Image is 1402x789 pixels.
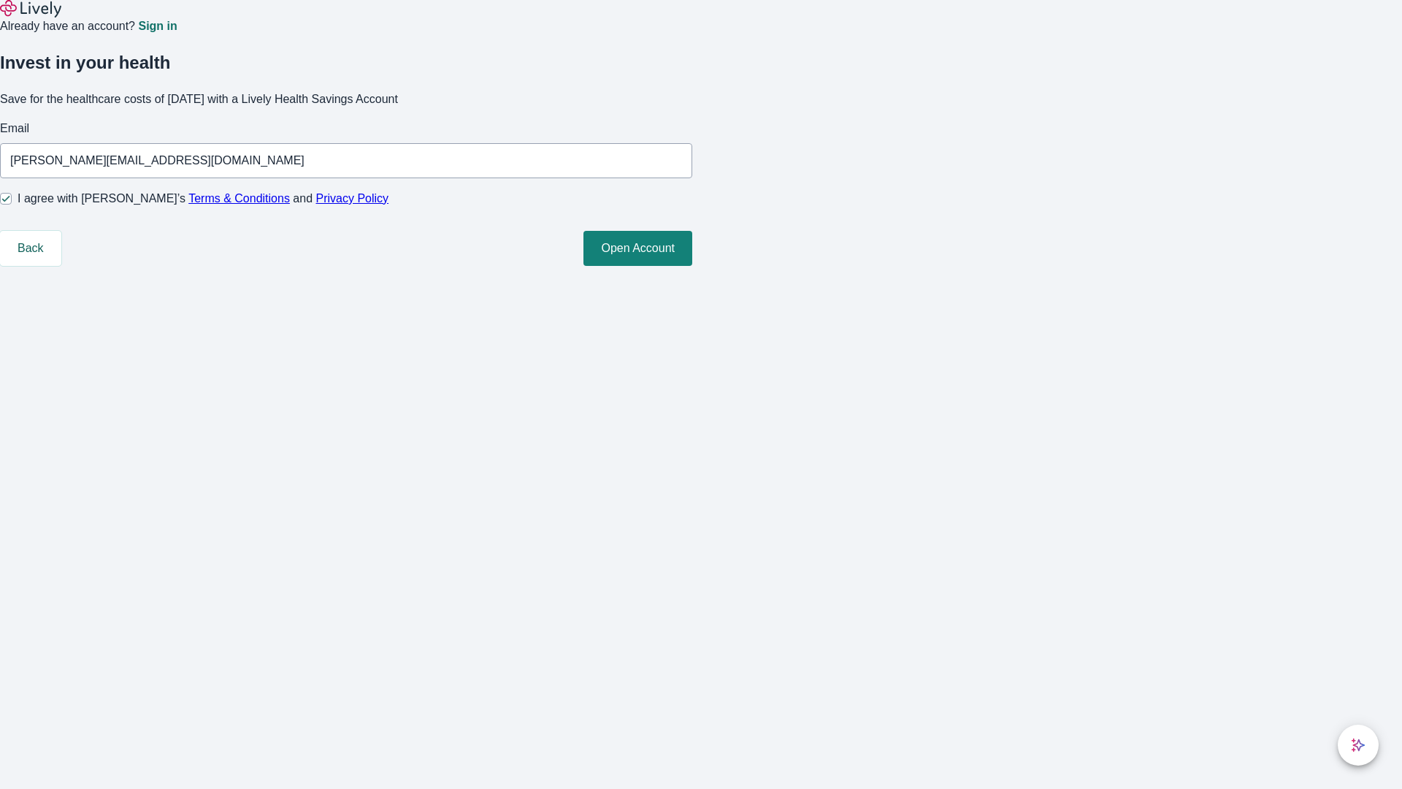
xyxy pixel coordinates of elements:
svg: Lively AI Assistant [1351,738,1365,752]
a: Privacy Policy [316,192,389,205]
button: Open Account [583,231,692,266]
span: I agree with [PERSON_NAME]’s and [18,190,388,207]
button: chat [1338,725,1379,766]
a: Sign in [138,20,177,32]
a: Terms & Conditions [188,192,290,205]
